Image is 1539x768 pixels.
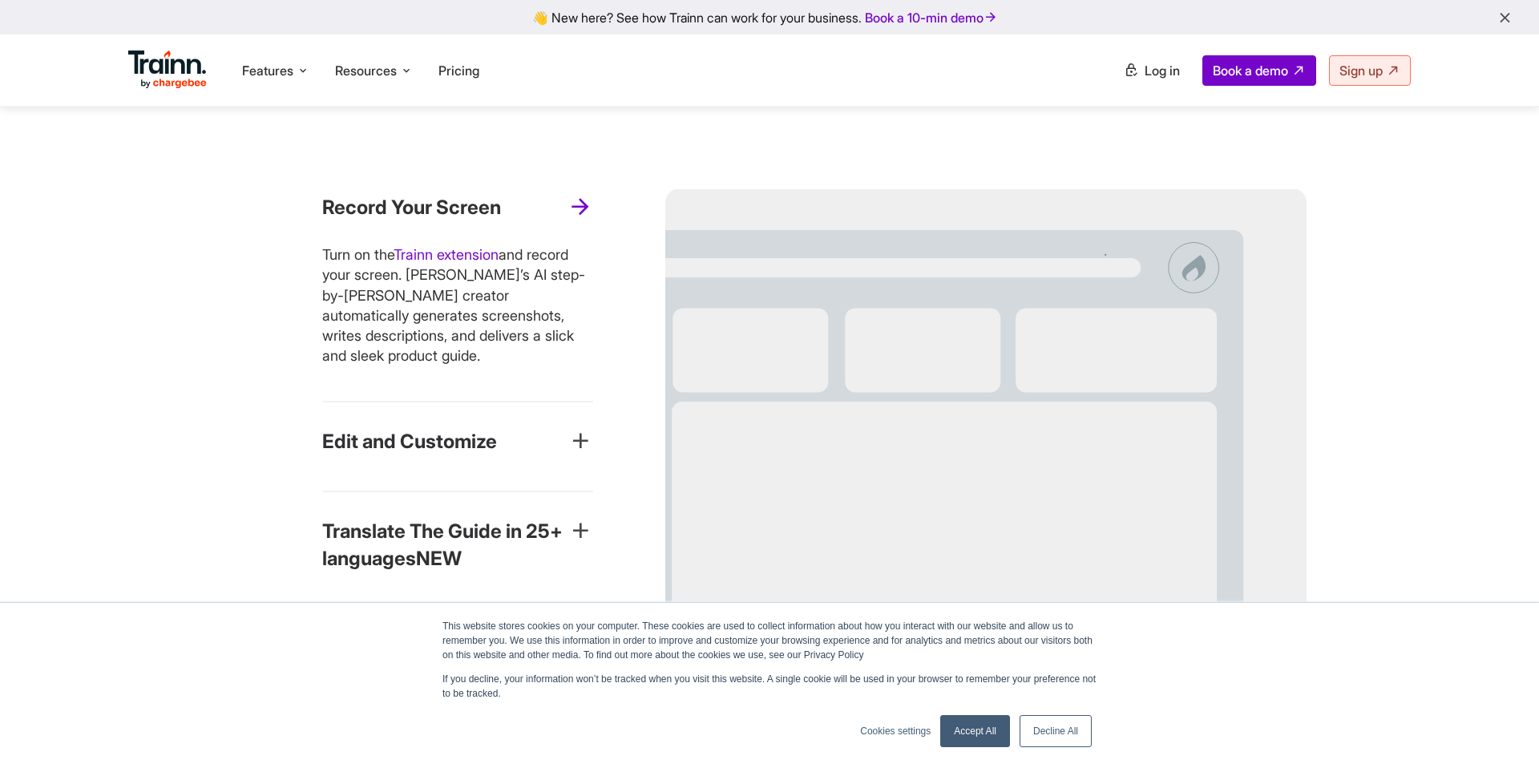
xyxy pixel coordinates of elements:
a: Decline All [1020,715,1092,747]
h3: Record Your Screen [322,194,501,221]
a: Pricing [438,63,479,79]
img: guide-record.svg [665,189,1307,689]
a: Accept All [940,715,1010,747]
h3: Translate The Guide in 25+ languages [322,518,568,572]
span: Features [242,62,293,79]
a: Log in [1114,56,1190,85]
p: Turn on the and record your screen. [PERSON_NAME]’s AI step-by-[PERSON_NAME] creator automaticall... [322,245,593,366]
p: If you decline, your information won’t be tracked when you visit this website. A single cookie wi... [442,672,1097,701]
span: Log in [1145,63,1180,79]
img: Trainn Logo [128,51,207,89]
a: Cookies settings [860,724,931,738]
span: Sign up [1339,63,1383,79]
span: NEW [416,547,462,570]
a: Book a 10-min demo [862,6,1001,29]
a: Book a demo [1202,55,1316,86]
a: Trainn extension [394,246,499,263]
a: Sign up [1329,55,1411,86]
span: Book a demo [1213,63,1288,79]
div: 👋 New here? See how Trainn can work for your business. [10,10,1529,25]
span: Resources [335,62,397,79]
h3: Edit and Customize [322,428,497,455]
p: This website stores cookies on your computer. These cookies are used to collect information about... [442,619,1097,662]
